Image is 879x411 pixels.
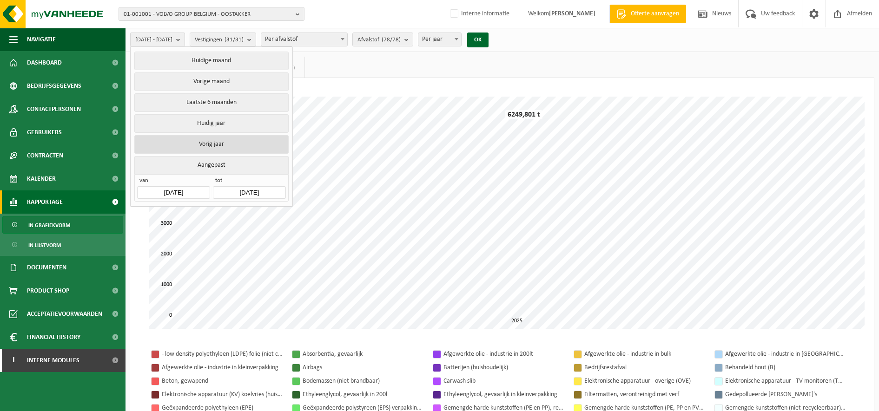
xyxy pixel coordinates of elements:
div: Batterijen (huishoudelijk) [443,362,564,373]
button: Vorige maand [134,72,288,91]
label: Interne informatie [448,7,509,21]
div: Carwash slib [443,375,564,387]
button: Huidige maand [134,52,288,70]
div: Behandeld hout (B) [725,362,846,373]
div: Bedrijfsrestafval [584,362,705,373]
span: Per jaar [418,33,461,46]
span: Rapportage [27,190,63,214]
button: OK [467,33,489,47]
div: - low density polyethyleen (LDPE) folie (niet conform) [162,348,283,360]
div: 6249,801 t [505,110,542,119]
span: In grafiekvorm [28,216,70,234]
div: Absorbentia, gevaarlijk [303,348,423,360]
a: Offerte aanvragen [609,5,686,23]
span: 01-001001 - VOLVO GROUP BELGIUM - OOSTAKKER [124,7,292,21]
span: Documenten [27,256,66,279]
span: Navigatie [27,28,56,51]
span: van [137,177,210,186]
button: Huidig jaar [134,114,288,133]
span: Gebruikers [27,121,62,144]
span: Afvalstof [357,33,401,47]
span: Bedrijfsgegevens [27,74,81,98]
button: [DATE] - [DATE] [130,33,185,46]
span: Interne modules [27,349,79,372]
button: Aangepast [134,156,288,174]
a: In lijstvorm [2,236,123,254]
div: Airbags [303,362,423,373]
button: Vestigingen(31/31) [190,33,256,46]
div: Filtermatten, verontreinigd met verf [584,389,705,400]
span: Per afvalstof [261,33,347,46]
span: I [9,349,18,372]
div: Ethyleenglycol, gevaarlijk in kleinverpakking [443,389,564,400]
span: Dashboard [27,51,62,74]
div: Beton, gewapend [162,375,283,387]
span: [DATE] - [DATE] [135,33,172,47]
span: Contactpersonen [27,98,81,121]
a: In grafiekvorm [2,216,123,234]
span: Product Shop [27,279,69,302]
button: Laatste 6 maanden [134,93,288,112]
span: tot [213,177,285,186]
span: Vestigingen [195,33,244,47]
span: Offerte aanvragen [628,9,681,19]
div: Gedepollueerde [PERSON_NAME]'s [725,389,846,400]
strong: [PERSON_NAME] [549,10,595,17]
div: Afgewerkte olie - industrie in 200lt [443,348,564,360]
div: Ethyleenglycol, gevaarlijk in 200l [303,389,423,400]
div: Elektronische apparatuur (KV) koelvries (huishoudelijk) [162,389,283,400]
button: Afvalstof(78/78) [352,33,413,46]
span: Per afvalstof [261,33,348,46]
count: (31/31) [225,37,244,43]
div: Afgewerkte olie - industrie in bulk [584,348,705,360]
span: Contracten [27,144,63,167]
div: Elektronische apparatuur - overige (OVE) [584,375,705,387]
div: Afgewerkte olie - industrie in kleinverpakking [162,362,283,373]
div: Elektronische apparatuur - TV-monitoren (TVM) [725,375,846,387]
div: Bodemassen (niet brandbaar) [303,375,423,387]
button: Vorig jaar [134,135,288,154]
span: Kalender [27,167,56,190]
span: Acceptatievoorwaarden [27,302,102,326]
count: (78/78) [382,37,401,43]
span: Financial History [27,326,80,349]
div: Afgewerkte olie - industrie in [GEOGRAPHIC_DATA] [725,348,846,360]
button: 01-001001 - VOLVO GROUP BELGIUM - OOSTAKKER [119,7,304,21]
span: In lijstvorm [28,236,61,254]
